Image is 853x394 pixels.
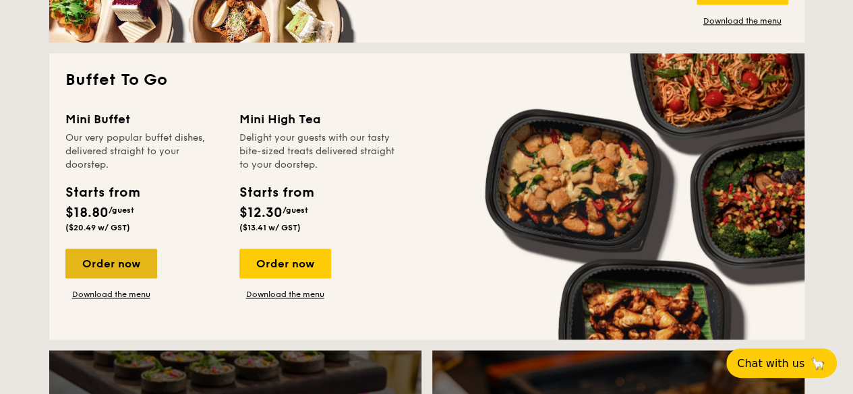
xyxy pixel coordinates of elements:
div: Starts from [65,183,139,203]
a: Download the menu [697,15,788,26]
span: /guest [109,205,134,215]
a: Download the menu [65,289,157,300]
div: Mini Buffet [65,110,223,129]
span: ($13.41 w/ GST) [239,223,301,232]
div: Order now [239,249,331,278]
div: Our very popular buffet dishes, delivered straight to your doorstep. [65,131,223,172]
span: $12.30 [239,205,283,221]
div: Starts from [239,183,313,203]
button: Chat with us🦙 [726,348,837,378]
div: Delight your guests with our tasty bite-sized treats delivered straight to your doorstep. [239,131,397,172]
h2: Buffet To Go [65,69,788,91]
div: Mini High Tea [239,110,397,129]
a: Download the menu [239,289,331,300]
span: ($20.49 w/ GST) [65,223,130,232]
span: $18.80 [65,205,109,221]
span: /guest [283,205,308,215]
span: 🦙 [810,356,826,371]
div: Order now [65,249,157,278]
span: Chat with us [737,357,804,370]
